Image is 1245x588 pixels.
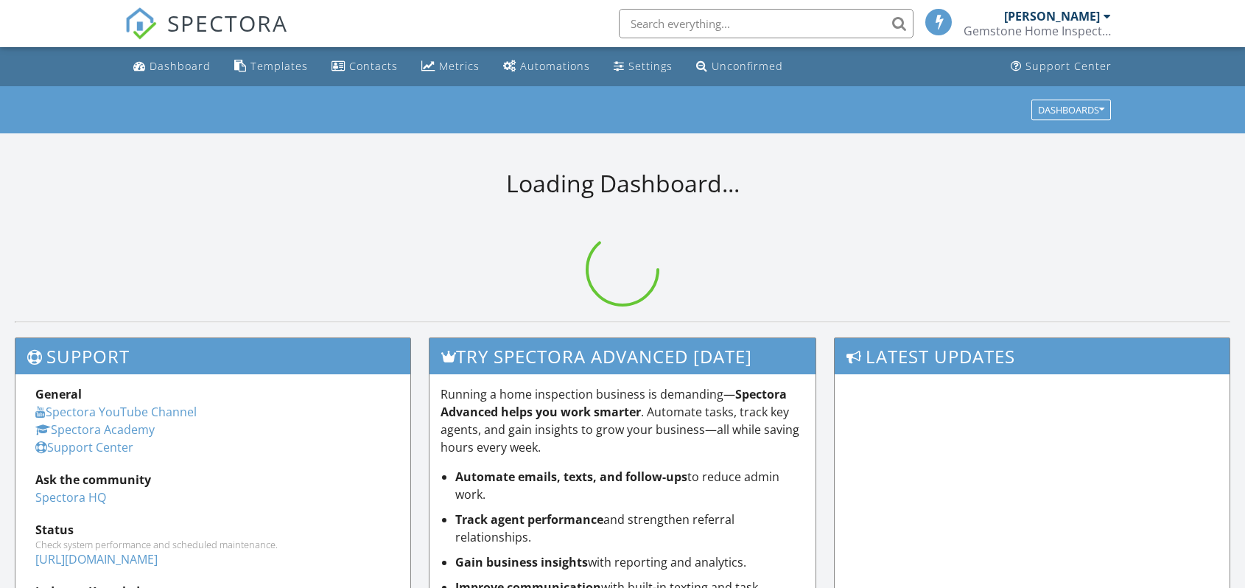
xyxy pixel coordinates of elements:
a: Dashboard [127,53,217,80]
div: Unconfirmed [712,59,783,73]
a: Automations (Basic) [497,53,596,80]
input: Search everything... [619,9,913,38]
strong: General [35,386,82,402]
h3: Latest Updates [835,338,1230,374]
a: Settings [608,53,678,80]
div: Metrics [439,59,480,73]
p: Running a home inspection business is demanding— . Automate tasks, track key agents, and gain ins... [441,385,804,456]
a: Spectora Academy [35,421,155,438]
a: Support Center [35,439,133,455]
div: Status [35,521,390,539]
li: with reporting and analytics. [455,553,804,571]
div: Support Center [1025,59,1112,73]
div: Dashboards [1038,105,1104,115]
a: [URL][DOMAIN_NAME] [35,551,158,567]
div: Automations [520,59,590,73]
div: [PERSON_NAME] [1004,9,1100,24]
div: Dashboard [150,59,211,73]
img: The Best Home Inspection Software - Spectora [124,7,157,40]
div: Gemstone Home Inspections, LLC [964,24,1111,38]
a: Metrics [415,53,485,80]
a: Templates [228,53,314,80]
div: Check system performance and scheduled maintenance. [35,539,390,550]
li: to reduce admin work. [455,468,804,503]
a: Support Center [1005,53,1118,80]
div: Templates [250,59,308,73]
h3: Try spectora advanced [DATE] [429,338,816,374]
div: Ask the community [35,471,390,489]
a: Unconfirmed [690,53,789,80]
div: Contacts [349,59,398,73]
strong: Track agent performance [455,511,603,528]
button: Dashboards [1031,99,1111,120]
span: SPECTORA [167,7,288,38]
a: Spectora HQ [35,489,106,505]
h3: Support [15,338,410,374]
strong: Gain business insights [455,554,588,570]
a: Spectora YouTube Channel [35,404,197,420]
a: SPECTORA [124,20,288,51]
a: Contacts [326,53,404,80]
strong: Automate emails, texts, and follow-ups [455,469,687,485]
strong: Spectora Advanced helps you work smarter [441,386,787,420]
div: Settings [628,59,673,73]
li: and strengthen referral relationships. [455,511,804,546]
